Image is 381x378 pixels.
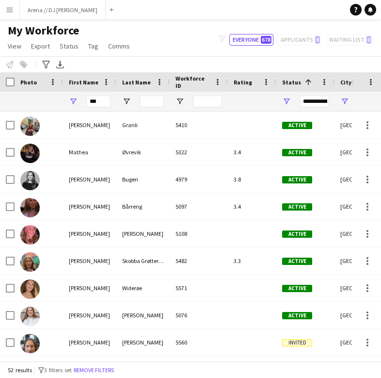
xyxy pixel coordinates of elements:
[20,0,106,19] button: Arena // DJ [PERSON_NAME]
[27,40,54,52] a: Export
[20,307,40,326] img: Nathalie Søderberg Knudsen
[282,203,312,211] span: Active
[282,149,312,156] span: Active
[234,79,252,86] span: Rating
[116,139,170,165] div: Øvrevik
[261,36,271,44] span: 678
[116,166,170,193] div: Bugen
[69,97,78,106] button: Open Filter Menu
[20,252,40,272] img: Mathilde Skobba Grøtterud
[140,96,164,107] input: Last Name Filter Input
[20,79,37,86] span: Photo
[228,166,276,193] div: 3.8
[104,40,134,52] a: Comms
[63,193,116,220] div: [PERSON_NAME]
[86,96,111,107] input: First Name Filter Input
[170,166,228,193] div: 4979
[116,220,170,247] div: [PERSON_NAME]
[170,220,228,247] div: 5108
[170,329,228,356] div: 5560
[170,247,228,274] div: 5482
[8,42,21,50] span: View
[170,302,228,329] div: 5076
[108,42,130,50] span: Comms
[63,166,116,193] div: [PERSON_NAME]
[20,198,40,217] img: Mathilde Bårreng
[63,275,116,301] div: [PERSON_NAME]
[88,42,98,50] span: Tag
[193,96,222,107] input: Workforce ID Filter Input
[63,112,116,138] div: [PERSON_NAME]
[20,225,40,245] img: Mathilde Halvorsen
[170,193,228,220] div: 5097
[20,279,40,299] img: Mathilde Widerøe
[282,97,291,106] button: Open Filter Menu
[228,193,276,220] div: 3.4
[63,220,116,247] div: [PERSON_NAME]
[116,247,170,274] div: Skobba Grøtterud
[63,302,116,329] div: [PERSON_NAME]
[282,79,301,86] span: Status
[170,112,228,138] div: 5410
[40,59,52,70] app-action-btn: Advanced filters
[20,144,40,163] img: Mathea Øvrevik
[228,139,276,165] div: 3.4
[8,23,79,38] span: My Workforce
[229,34,273,46] button: Everyone678
[20,171,40,190] img: Mathilde Bugen
[54,59,66,70] app-action-btn: Export XLSX
[44,366,72,374] span: 3 filters set
[116,329,170,356] div: [PERSON_NAME]
[116,275,170,301] div: Widerøe
[282,285,312,292] span: Active
[175,75,210,89] span: Workforce ID
[170,139,228,165] div: 5322
[282,122,312,129] span: Active
[282,339,312,346] span: Invited
[228,247,276,274] div: 3.3
[340,79,351,86] span: City
[63,329,116,356] div: [PERSON_NAME]
[340,97,349,106] button: Open Filter Menu
[63,139,116,165] div: Mathea
[282,312,312,319] span: Active
[116,112,170,138] div: Granli
[116,193,170,220] div: Bårreng
[4,40,25,52] a: View
[282,230,312,238] span: Active
[122,79,151,86] span: Last Name
[282,258,312,265] span: Active
[170,275,228,301] div: 5571
[72,365,116,376] button: Remove filters
[69,79,98,86] span: First Name
[282,176,312,183] span: Active
[122,97,131,106] button: Open Filter Menu
[60,42,79,50] span: Status
[116,302,170,329] div: [PERSON_NAME]
[31,42,50,50] span: Export
[56,40,82,52] a: Status
[63,247,116,274] div: [PERSON_NAME]
[20,116,40,136] img: Cathrine Granli
[175,97,184,106] button: Open Filter Menu
[84,40,102,52] a: Tag
[20,334,40,353] img: Mathias Flesner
